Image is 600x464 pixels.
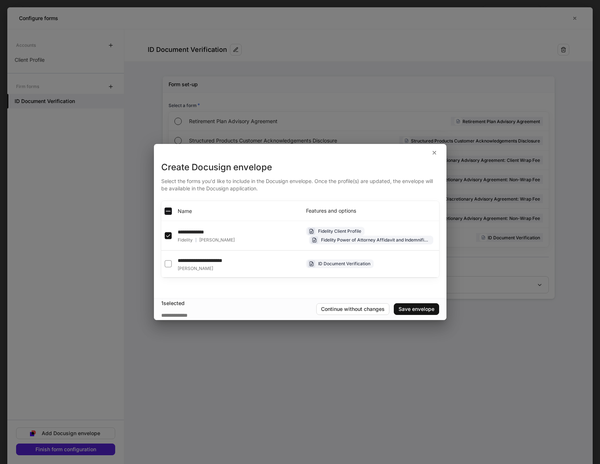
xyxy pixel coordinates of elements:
[321,307,385,312] div: Continue without changes
[318,228,361,235] div: Fidelity Client Profile
[316,303,389,315] button: Continue without changes
[318,260,370,267] div: ID Document Verification
[161,173,439,192] div: Select the forms you'd like to include in the Docusign envelope. Once the profile(s) are updated,...
[161,161,439,173] div: Create Docusign envelope
[399,307,434,312] div: Save envelope
[321,236,430,243] div: Fidelity Power of Attorney Affidavit and Indemnification
[178,208,192,215] span: Name
[161,300,316,307] div: 1 selected
[394,303,439,315] button: Save envelope
[178,266,213,271] span: [PERSON_NAME]
[199,237,235,243] span: [PERSON_NAME]
[178,237,235,243] div: Fidelity
[300,201,439,221] th: Features and options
